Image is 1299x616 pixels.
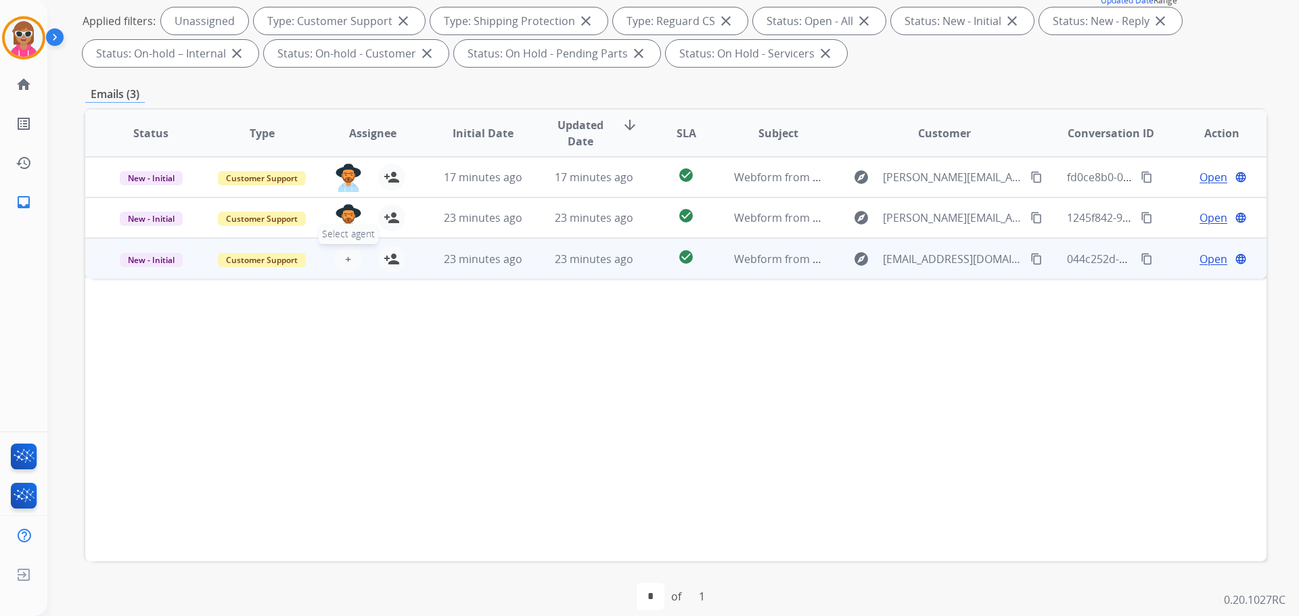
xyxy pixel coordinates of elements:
mat-icon: inbox [16,194,32,210]
span: 1245f842-9501-43b9-8c90-8be42eb85a77 [1067,210,1274,225]
span: New - Initial [120,212,183,226]
mat-icon: check_circle [678,208,694,224]
span: New - Initial [120,171,183,185]
span: fd0ce8b0-0385-4b15-9484-72b738e59225 [1067,170,1275,185]
span: [PERSON_NAME][EMAIL_ADDRESS][DOMAIN_NAME] [883,210,1022,226]
p: Applied filters: [83,13,156,29]
span: [EMAIL_ADDRESS][DOMAIN_NAME] [883,251,1022,267]
div: Unassigned [161,7,248,34]
mat-icon: check_circle [678,167,694,183]
div: Status: New - Reply [1039,7,1182,34]
div: Status: Open - All [753,7,886,34]
mat-icon: close [1004,13,1020,29]
span: Customer [918,125,971,141]
mat-icon: close [718,13,734,29]
mat-icon: history [16,155,32,171]
img: avatar [5,19,43,57]
mat-icon: language [1235,253,1247,265]
span: SLA [677,125,696,141]
span: Webform from [EMAIL_ADDRESS][DOMAIN_NAME] on [DATE] [734,252,1041,266]
span: Type [250,125,275,141]
span: Conversation ID [1068,125,1154,141]
mat-icon: arrow_downward [622,117,638,133]
span: + [345,251,351,267]
div: Status: On-hold – Internal [83,40,258,67]
mat-icon: explore [853,169,869,185]
span: Customer Support [218,171,306,185]
span: Status [133,125,168,141]
div: Status: On-hold - Customer [264,40,449,67]
img: agent-avatar [335,204,362,233]
span: Customer Support [218,212,306,226]
p: 0.20.1027RC [1224,592,1285,608]
div: Type: Customer Support [254,7,425,34]
span: Customer Support [218,253,306,267]
mat-icon: language [1235,212,1247,224]
mat-icon: content_copy [1141,253,1153,265]
mat-icon: content_copy [1030,253,1043,265]
mat-icon: explore [853,210,869,226]
div: Type: Shipping Protection [430,7,608,34]
span: Webform from [PERSON_NAME][EMAIL_ADDRESS][DOMAIN_NAME] on [DATE] [734,210,1124,225]
div: of [671,588,681,605]
mat-icon: person_add [384,251,400,267]
span: Assignee [349,125,396,141]
span: 23 minutes ago [444,210,522,225]
mat-icon: content_copy [1030,212,1043,224]
span: 044c252d-b1d9-49bf-87a1-14a07181cf38 [1067,252,1271,266]
th: Action [1156,110,1267,157]
mat-icon: close [856,13,872,29]
span: 17 minutes ago [555,170,633,185]
span: 23 minutes ago [444,252,522,266]
mat-icon: content_copy [1030,171,1043,183]
span: 17 minutes ago [444,170,522,185]
mat-icon: check_circle [678,249,694,265]
mat-icon: close [1152,13,1168,29]
mat-icon: list_alt [16,116,32,132]
span: 23 minutes ago [555,252,633,266]
mat-icon: explore [853,251,869,267]
span: 23 minutes ago [555,210,633,225]
mat-icon: person_add [384,169,400,185]
mat-icon: content_copy [1141,171,1153,183]
mat-icon: close [631,45,647,62]
div: Status: New - Initial [891,7,1034,34]
span: New - Initial [120,253,183,267]
span: Initial Date [453,125,514,141]
div: 1 [688,583,716,610]
mat-icon: close [419,45,435,62]
span: Open [1200,251,1227,267]
span: Updated Date [550,117,612,149]
span: Open [1200,210,1227,226]
mat-icon: content_copy [1141,212,1153,224]
p: Emails (3) [85,86,145,103]
mat-icon: language [1235,171,1247,183]
mat-icon: home [16,76,32,93]
mat-icon: close [817,45,834,62]
mat-icon: person_add [384,210,400,226]
mat-icon: close [229,45,245,62]
span: Subject [758,125,798,141]
mat-icon: close [395,13,411,29]
span: Webform from [PERSON_NAME][EMAIL_ADDRESS][DOMAIN_NAME] on [DATE] [734,170,1124,185]
img: agent-avatar [335,164,362,192]
span: Open [1200,169,1227,185]
div: Status: On Hold - Pending Parts [454,40,660,67]
div: Status: On Hold - Servicers [666,40,847,67]
span: Select agent [319,224,378,244]
div: Type: Reguard CS [613,7,748,34]
button: +Select agent [335,245,362,273]
span: [PERSON_NAME][EMAIL_ADDRESS][DOMAIN_NAME] [883,169,1022,185]
mat-icon: close [578,13,594,29]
